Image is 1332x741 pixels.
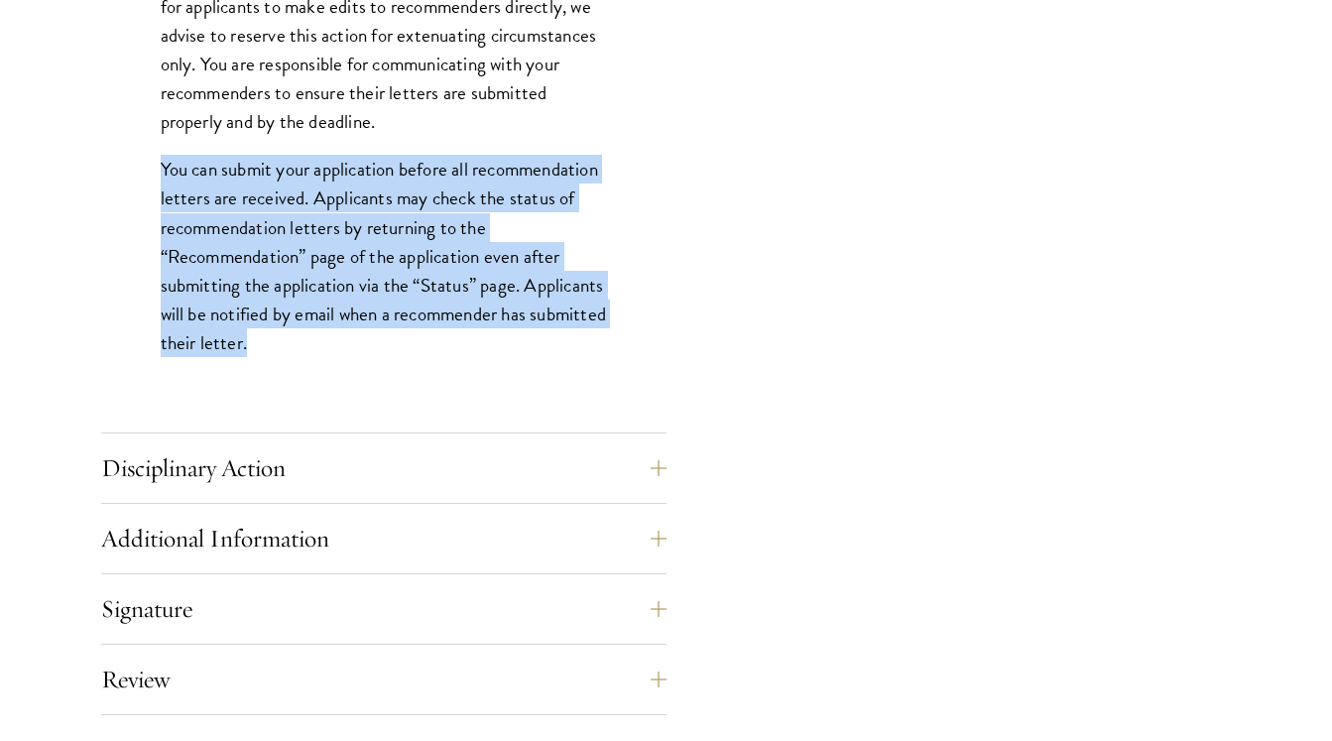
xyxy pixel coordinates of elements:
button: Additional Information [101,515,666,562]
p: You can submit your application before all recommendation letters are received. Applicants may ch... [161,155,607,356]
button: Review [101,656,666,703]
button: Signature [101,585,666,633]
button: Disciplinary Action [101,444,666,492]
